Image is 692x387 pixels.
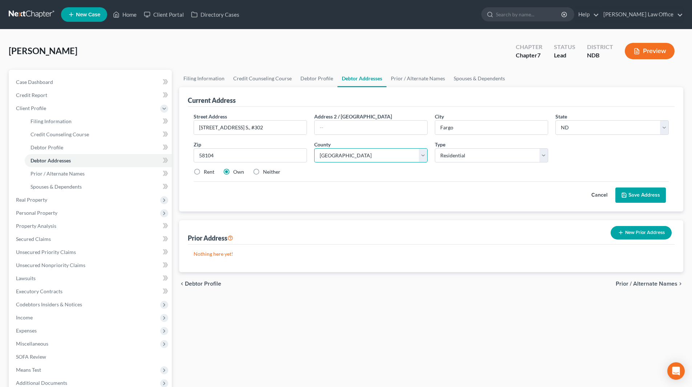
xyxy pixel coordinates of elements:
[76,12,100,17] span: New Case
[587,43,613,51] div: District
[600,8,683,21] a: [PERSON_NAME] Law Office
[31,157,71,164] span: Debtor Addresses
[314,113,392,120] label: Address 2 / [GEOGRAPHIC_DATA]
[314,141,331,148] span: County
[516,51,542,60] div: Chapter
[194,113,227,120] span: Street Address
[16,92,47,98] span: Credit Report
[667,362,685,380] div: Open Intercom Messenger
[263,168,280,176] label: Neither
[10,89,172,102] a: Credit Report
[16,197,47,203] span: Real Property
[229,70,296,87] a: Credit Counseling Course
[16,236,51,242] span: Secured Claims
[554,43,575,51] div: Status
[16,105,46,111] span: Client Profile
[435,141,445,148] label: Type
[188,234,233,242] div: Prior Address
[31,184,82,190] span: Spouses & Dependents
[555,113,567,120] span: State
[435,121,548,134] input: Enter city...
[25,115,172,128] a: Filing Information
[387,70,449,87] a: Prior / Alternate Names
[537,52,541,59] span: 7
[25,141,172,154] a: Debtor Profile
[187,8,243,21] a: Directory Cases
[31,170,85,177] span: Prior / Alternate Names
[10,76,172,89] a: Case Dashboard
[16,327,37,334] span: Expenses
[109,8,140,21] a: Home
[16,288,62,294] span: Executory Contracts
[194,141,201,148] span: Zip
[10,219,172,233] a: Property Analysis
[16,367,41,373] span: Means Test
[25,128,172,141] a: Credit Counseling Course
[583,188,615,202] button: Cancel
[233,168,244,176] label: Own
[204,168,214,176] label: Rent
[10,350,172,363] a: SOFA Review
[194,148,307,163] input: XXXXX
[31,144,63,150] span: Debtor Profile
[194,250,669,258] p: Nothing here yet!
[31,131,89,137] span: Credit Counseling Course
[554,51,575,60] div: Lead
[31,118,72,124] span: Filing Information
[16,340,48,347] span: Miscellaneous
[611,226,672,239] button: New Prior Address
[496,8,562,21] input: Search by name...
[587,51,613,60] div: NDB
[16,210,57,216] span: Personal Property
[10,272,172,285] a: Lawsuits
[10,233,172,246] a: Secured Claims
[625,43,675,59] button: Preview
[10,285,172,298] a: Executory Contracts
[16,223,56,229] span: Property Analysis
[516,43,542,51] div: Chapter
[25,180,172,193] a: Spouses & Dependents
[25,154,172,167] a: Debtor Addresses
[16,314,33,321] span: Income
[16,249,76,255] span: Unsecured Priority Claims
[188,96,236,105] div: Current Address
[140,8,187,21] a: Client Portal
[10,246,172,259] a: Unsecured Priority Claims
[575,8,599,21] a: Help
[16,301,82,307] span: Codebtors Insiders & Notices
[10,259,172,272] a: Unsecured Nonpriority Claims
[296,70,337,87] a: Debtor Profile
[16,262,85,268] span: Unsecured Nonpriority Claims
[616,281,683,287] button: Prior / Alternate Names chevron_right
[179,281,185,287] i: chevron_left
[615,188,666,203] button: Save Address
[179,281,221,287] button: chevron_left Debtor Profile
[25,167,172,180] a: Prior / Alternate Names
[449,70,509,87] a: Spouses & Dependents
[315,121,427,134] input: --
[185,281,221,287] span: Debtor Profile
[16,380,67,386] span: Additional Documents
[194,121,307,134] input: Enter street address
[435,113,444,120] span: City
[9,45,77,56] span: [PERSON_NAME]
[16,354,46,360] span: SOFA Review
[616,281,677,287] span: Prior / Alternate Names
[677,281,683,287] i: chevron_right
[337,70,387,87] a: Debtor Addresses
[179,70,229,87] a: Filing Information
[16,79,53,85] span: Case Dashboard
[16,275,36,281] span: Lawsuits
